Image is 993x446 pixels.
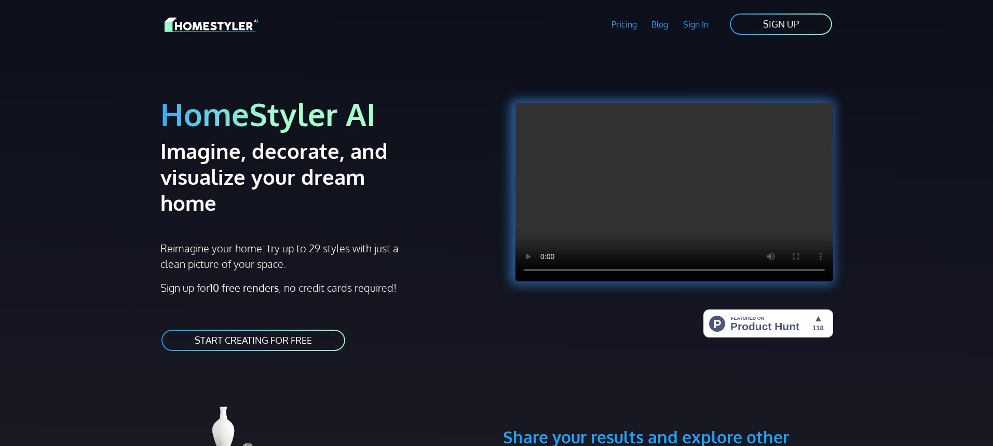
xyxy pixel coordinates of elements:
[160,280,491,295] p: Sign up for , no credit cards required!
[644,12,676,36] a: Blog
[165,16,258,34] img: HomeStyler AI logo
[703,309,833,337] img: HomeStyler AI - Interior Design Made Easy: One Click to Your Dream Home | Product Hunt
[160,240,408,272] p: Reimagine your home: try up to 29 styles with just a clean picture of your space.
[604,12,644,36] a: Pricing
[729,12,833,36] a: SIGN UP
[210,281,279,294] strong: 10 free renders
[676,12,716,36] a: Sign In
[160,138,425,215] h2: Imagine, decorate, and visualize your dream home
[160,329,346,352] a: START CREATING FOR FREE
[160,94,491,133] h1: HomeStyler AI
